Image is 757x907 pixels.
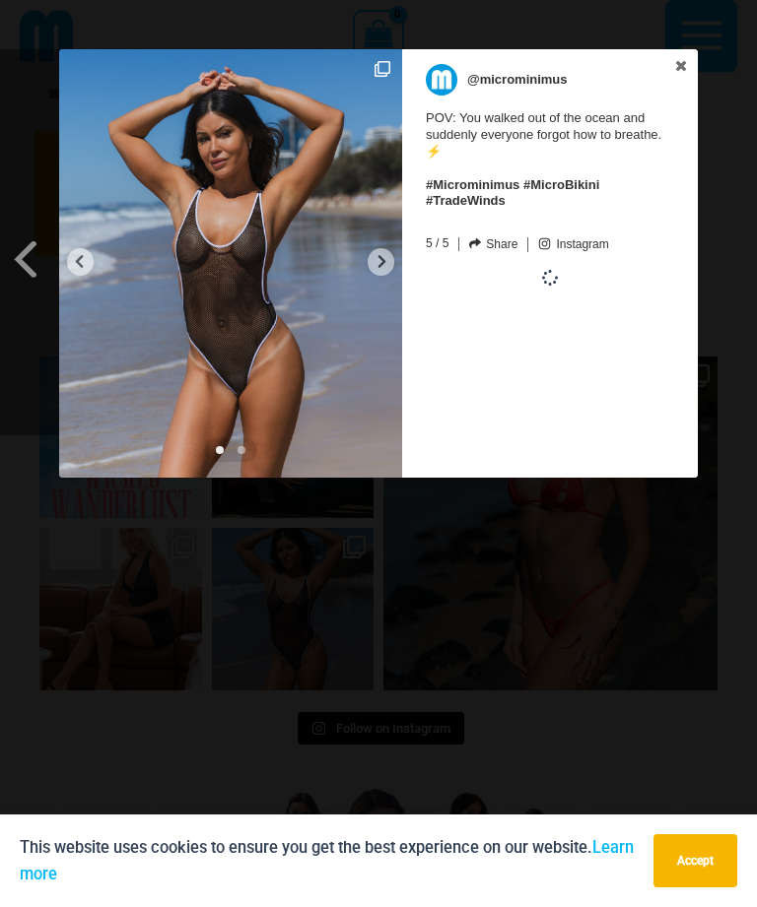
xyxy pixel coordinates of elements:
[467,64,568,96] p: @microminimus
[426,64,661,96] a: @microminimus
[426,193,506,208] a: #TradeWinds
[20,834,639,887] p: This website uses cookies to ensure you get the best experience on our website.
[426,64,457,96] img: microminimus.jpg
[469,237,517,251] a: Share
[59,49,402,478] img: POV: You walked out of the ocean and suddenly everyone forgot how to breathe. ⚡ <br> <br> #Microm...
[523,177,599,192] a: #MicroBikini
[654,834,737,887] button: Accept
[20,838,634,883] a: Learn more
[426,232,448,250] span: 5 / 5
[538,237,608,252] a: Instagram
[426,177,519,192] a: #Microminimus
[426,100,661,210] span: POV: You walked out of the ocean and suddenly everyone forgot how to breathe. ⚡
